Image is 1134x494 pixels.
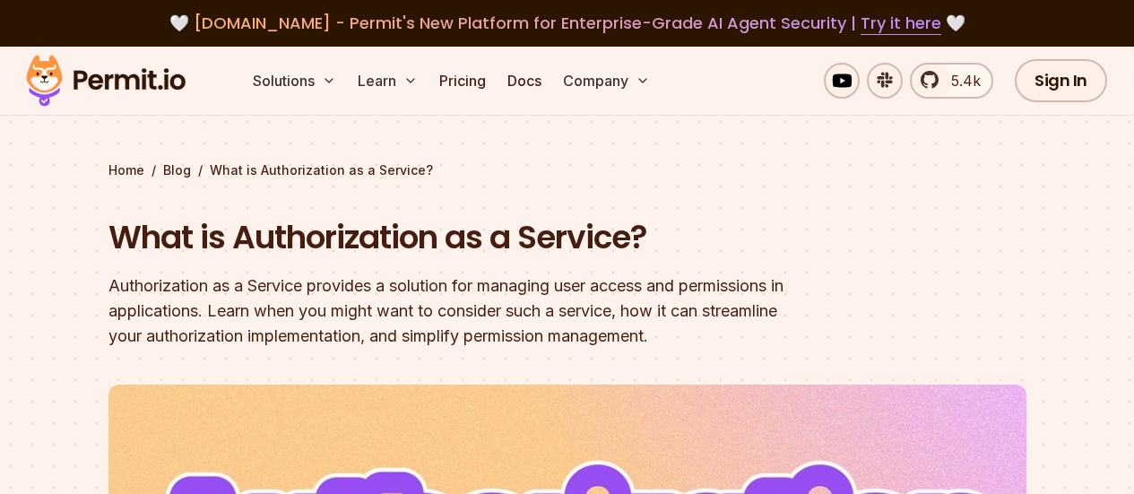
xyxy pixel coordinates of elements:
[163,161,191,179] a: Blog
[940,70,981,91] span: 5.4k
[43,11,1091,36] div: 🤍 🤍
[432,63,493,99] a: Pricing
[861,12,941,35] a: Try it here
[910,63,993,99] a: 5.4k
[108,215,797,260] h1: What is Authorization as a Service?
[556,63,657,99] button: Company
[351,63,425,99] button: Learn
[108,273,797,349] div: Authorization as a Service provides a solution for managing user access and permissions in applic...
[1015,59,1107,102] a: Sign In
[108,161,144,179] a: Home
[194,12,941,34] span: [DOMAIN_NAME] - Permit's New Platform for Enterprise-Grade AI Agent Security |
[246,63,343,99] button: Solutions
[18,50,194,111] img: Permit logo
[500,63,549,99] a: Docs
[108,161,1026,179] div: / /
